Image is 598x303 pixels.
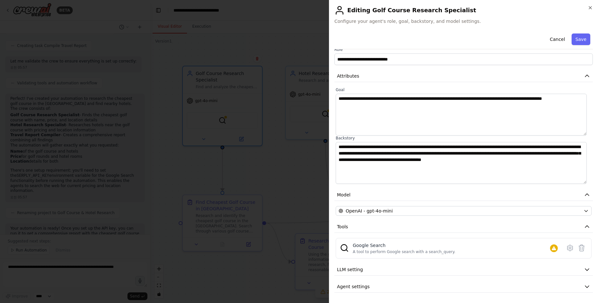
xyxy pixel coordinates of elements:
[346,208,393,214] span: OpenAI - gpt-4o-mini
[353,249,455,254] div: A tool to perform Google search with a search_query.
[340,243,349,252] img: SerplyWebSearchTool
[334,189,593,201] button: Model
[564,242,576,254] button: Configure tool
[334,264,593,276] button: LLM setting
[336,136,592,141] label: Backstory
[334,281,593,293] button: Agent settings
[572,33,590,45] button: Save
[334,47,593,52] label: Role
[334,70,593,82] button: Attributes
[334,221,593,233] button: Tools
[337,223,348,230] span: Tools
[334,18,593,24] span: Configure your agent's role, goal, backstory, and model settings.
[337,266,363,273] span: LLM setting
[337,283,370,290] span: Agent settings
[334,5,593,15] h2: Editing Golf Course Research Specialist
[353,242,455,249] div: Google Search
[337,73,359,79] span: Attributes
[546,33,569,45] button: Cancel
[336,206,592,216] button: OpenAI - gpt-4o-mini
[336,87,592,92] label: Goal
[337,192,350,198] span: Model
[576,242,587,254] button: Delete tool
